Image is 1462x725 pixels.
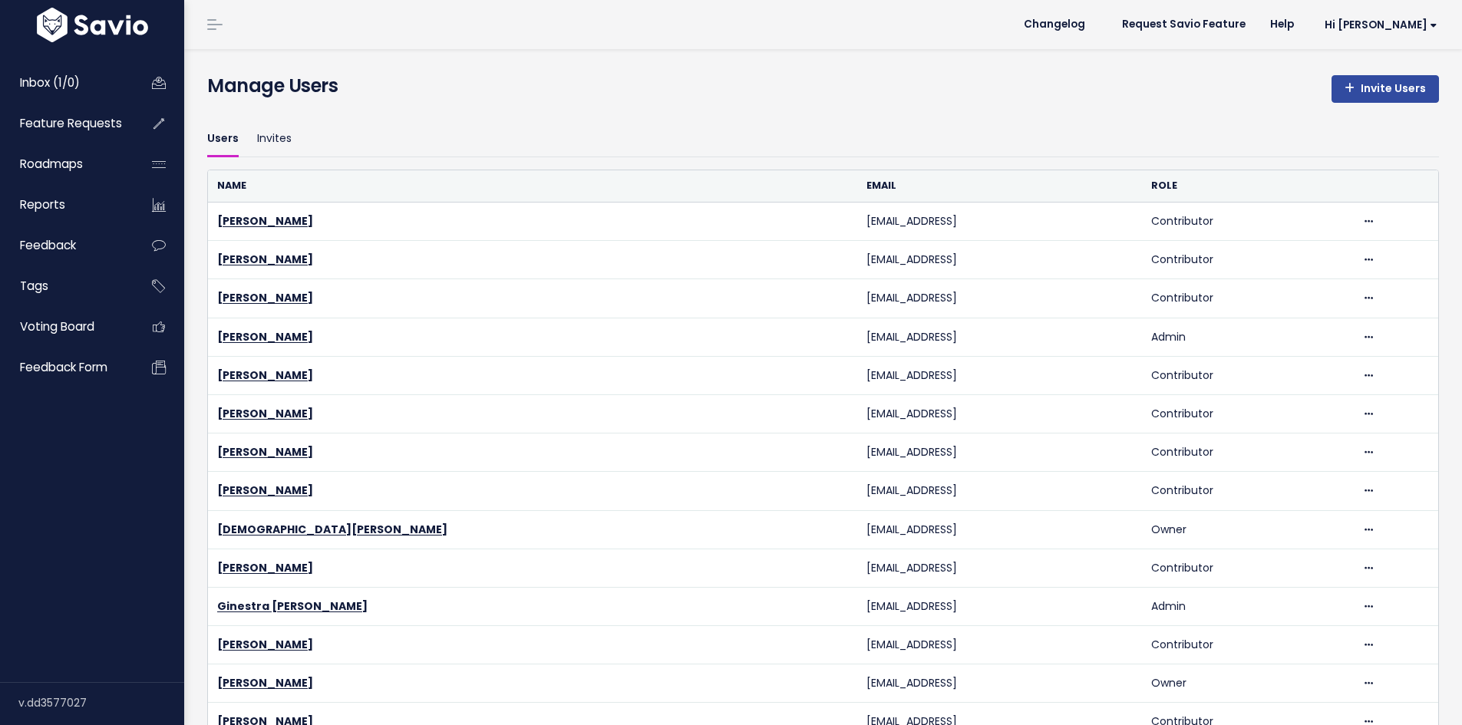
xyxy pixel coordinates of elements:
[4,65,127,101] a: Inbox (1/0)
[208,170,857,202] th: Name
[20,156,83,172] span: Roadmaps
[857,587,1142,625] td: [EMAIL_ADDRESS]
[1306,13,1450,37] a: Hi [PERSON_NAME]
[20,74,80,91] span: Inbox (1/0)
[857,170,1142,202] th: Email
[4,309,127,344] a: Voting Board
[217,406,313,421] a: [PERSON_NAME]
[4,228,127,263] a: Feedback
[1142,241,1352,279] td: Contributor
[1142,549,1352,587] td: Contributor
[217,522,447,537] a: [DEMOGRAPHIC_DATA][PERSON_NAME]
[217,213,313,229] a: [PERSON_NAME]
[857,549,1142,587] td: [EMAIL_ADDRESS]
[217,560,313,575] a: [PERSON_NAME]
[1142,472,1352,510] td: Contributor
[857,356,1142,394] td: [EMAIL_ADDRESS]
[4,147,127,182] a: Roadmaps
[1142,626,1352,664] td: Contributor
[4,269,127,304] a: Tags
[217,329,313,344] a: [PERSON_NAME]
[1110,13,1258,36] a: Request Savio Feature
[4,350,127,385] a: Feedback form
[20,237,76,253] span: Feedback
[217,367,313,383] a: [PERSON_NAME]
[33,8,152,42] img: logo-white.9d6f32f41409.svg
[857,510,1142,549] td: [EMAIL_ADDRESS]
[20,196,65,213] span: Reports
[1142,394,1352,433] td: Contributor
[857,241,1142,279] td: [EMAIL_ADDRESS]
[857,279,1142,318] td: [EMAIL_ADDRESS]
[217,637,313,652] a: [PERSON_NAME]
[217,252,313,267] a: [PERSON_NAME]
[1258,13,1306,36] a: Help
[207,121,239,157] a: Users
[857,394,1142,433] td: [EMAIL_ADDRESS]
[217,444,313,460] a: [PERSON_NAME]
[1142,279,1352,318] td: Contributor
[217,675,313,690] a: [PERSON_NAME]
[1142,664,1352,703] td: Owner
[857,626,1142,664] td: [EMAIL_ADDRESS]
[217,290,313,305] a: [PERSON_NAME]
[1325,19,1437,31] span: Hi [PERSON_NAME]
[4,187,127,222] a: Reports
[217,598,368,614] a: Ginestra [PERSON_NAME]
[857,433,1142,472] td: [EMAIL_ADDRESS]
[857,203,1142,241] td: [EMAIL_ADDRESS]
[1142,587,1352,625] td: Admin
[20,278,48,294] span: Tags
[257,121,292,157] a: Invites
[20,318,94,334] span: Voting Board
[1142,510,1352,549] td: Owner
[857,472,1142,510] td: [EMAIL_ADDRESS]
[1024,19,1085,30] span: Changelog
[1142,318,1352,356] td: Admin
[20,115,122,131] span: Feature Requests
[1142,356,1352,394] td: Contributor
[1142,170,1352,202] th: Role
[4,106,127,141] a: Feature Requests
[217,483,313,498] a: [PERSON_NAME]
[1142,203,1352,241] td: Contributor
[207,72,338,100] h4: Manage Users
[18,683,184,723] div: v.dd3577027
[20,359,107,375] span: Feedback form
[857,664,1142,703] td: [EMAIL_ADDRESS]
[1332,75,1439,103] a: Invite Users
[1142,433,1352,472] td: Contributor
[857,318,1142,356] td: [EMAIL_ADDRESS]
